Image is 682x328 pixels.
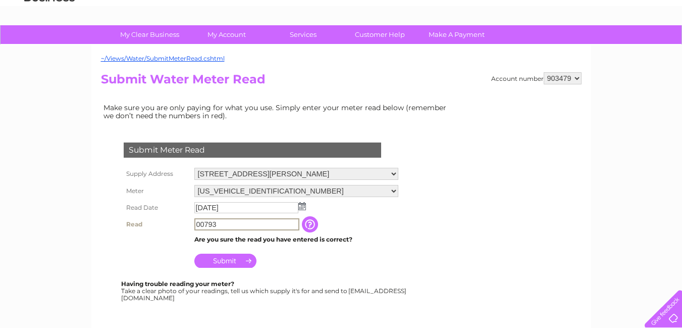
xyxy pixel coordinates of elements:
[121,280,408,301] div: Take a clear photo of your readings, tell us which supply it's for and send to [EMAIL_ADDRESS][DO...
[302,216,320,232] input: Information
[121,200,192,216] th: Read Date
[121,182,192,200] th: Meter
[594,43,609,51] a: Blog
[108,25,191,44] a: My Clear Business
[492,5,561,18] a: 0333 014 3131
[121,165,192,182] th: Supply Address
[101,55,225,62] a: ~/Views/Water/SubmitMeterRead.cshtml
[194,254,256,268] input: Submit
[615,43,640,51] a: Contact
[558,43,588,51] a: Telecoms
[298,202,306,210] img: ...
[491,72,582,84] div: Account number
[124,143,381,158] div: Submit Meter Read
[185,25,268,44] a: My Account
[121,280,234,288] b: Having trouble reading your meter?
[121,216,192,233] th: Read
[338,25,422,44] a: Customer Help
[103,6,580,49] div: Clear Business is a trading name of Verastar Limited (registered in [GEOGRAPHIC_DATA] No. 3667643...
[101,72,582,91] h2: Submit Water Meter Read
[192,233,401,246] td: Are you sure the read you have entered is correct?
[261,25,345,44] a: Services
[504,43,523,51] a: Water
[649,43,672,51] a: Log out
[530,43,552,51] a: Energy
[24,26,75,57] img: logo.png
[101,101,454,122] td: Make sure you are only paying for what you use. Simply enter your meter read below (remember we d...
[415,25,498,44] a: Make A Payment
